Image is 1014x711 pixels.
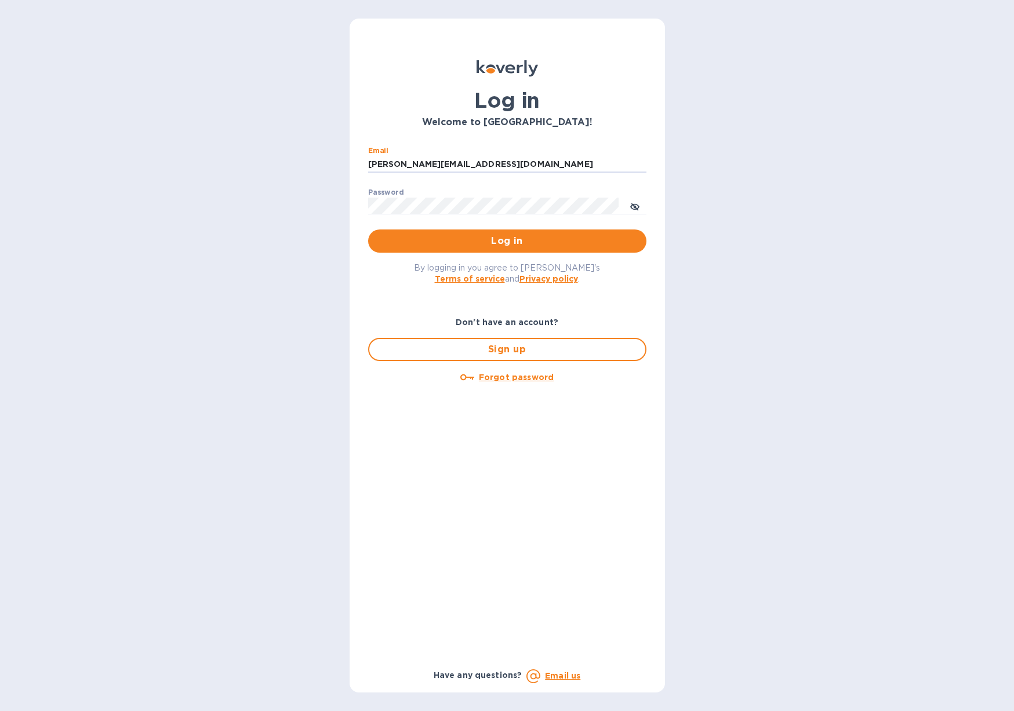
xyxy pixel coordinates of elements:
h1: Log in [368,88,646,112]
button: Sign up [368,338,646,361]
label: Email [368,147,388,154]
a: Privacy policy [519,274,578,283]
a: Email us [545,671,580,680]
span: By logging in you agree to [PERSON_NAME]'s and . [414,263,600,283]
button: Log in [368,229,646,253]
img: Koverly [477,60,538,76]
h3: Welcome to [GEOGRAPHIC_DATA]! [368,117,646,128]
label: Password [368,189,404,196]
b: Have any questions? [434,670,522,680]
button: toggle password visibility [623,194,646,217]
span: Sign up [379,342,636,356]
span: Log in [377,234,637,248]
b: Don't have an account? [456,318,558,327]
u: Forgot password [479,373,554,382]
input: Enter email address [368,156,646,173]
a: Terms of service [435,274,505,283]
